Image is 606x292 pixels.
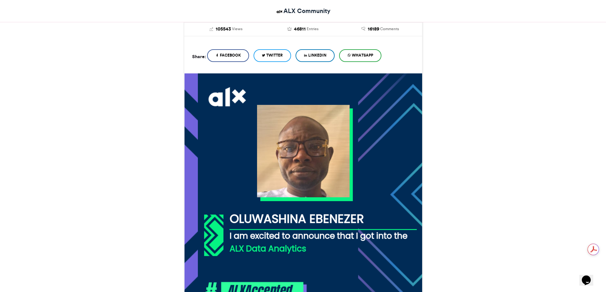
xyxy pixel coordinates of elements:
[192,26,260,33] a: 105543 Views
[216,26,231,33] span: 105543
[368,26,379,33] span: 16189
[380,26,399,32] span: Comments
[339,49,381,62] a: WhatsApp
[220,52,241,58] span: Facebook
[307,26,318,32] span: Entries
[266,52,283,58] span: Twitter
[294,26,306,33] span: 46811
[579,267,600,286] iframe: chat widget
[192,52,206,61] h5: Share:
[296,49,335,62] a: LinkedIn
[352,52,373,58] span: WhatsApp
[275,6,331,16] a: ALX Community
[269,26,337,33] a: 46811 Entries
[232,26,242,32] span: Views
[254,49,291,62] a: Twitter
[346,26,414,33] a: 16189 Comments
[207,49,249,62] a: Facebook
[308,52,326,58] span: LinkedIn
[275,8,283,16] img: ALX Community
